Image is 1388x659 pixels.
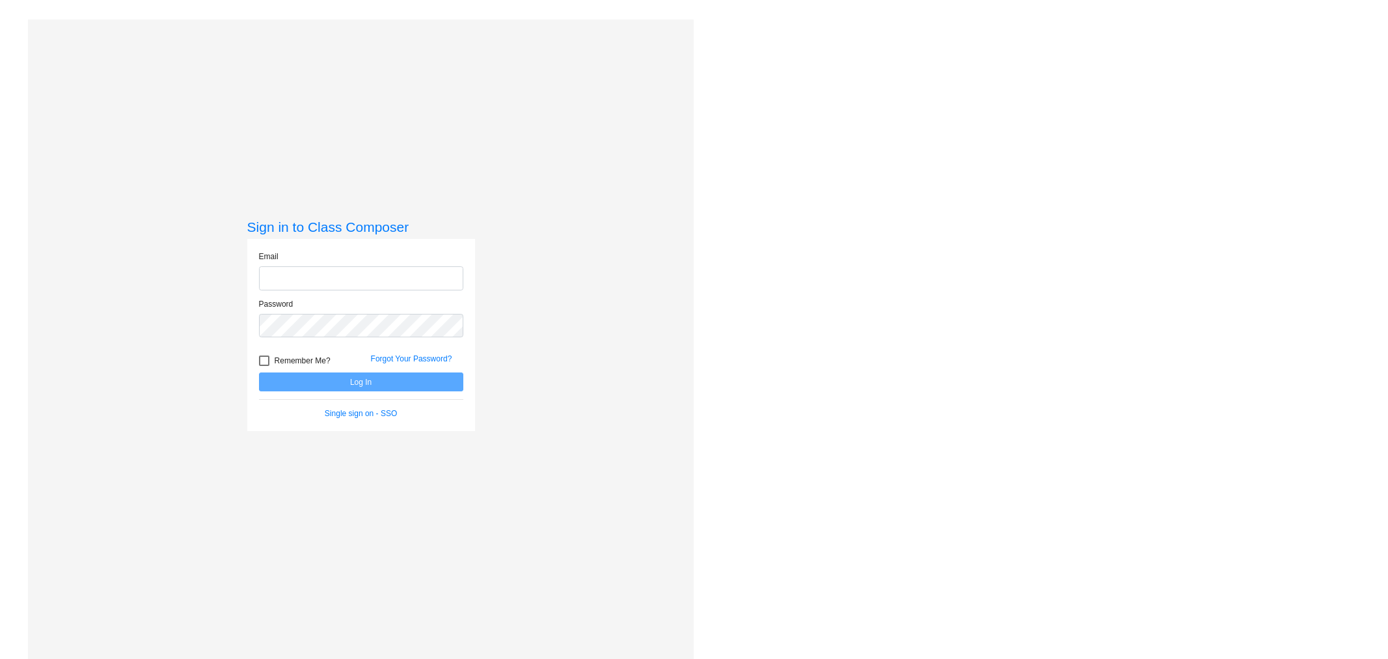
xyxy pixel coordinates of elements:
button: Log In [259,372,463,391]
a: Single sign on - SSO [325,409,397,418]
h3: Sign in to Class Composer [247,219,475,235]
a: Forgot Your Password? [371,354,452,363]
label: Password [259,298,293,310]
span: Remember Me? [275,353,331,369]
label: Email [259,251,279,262]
